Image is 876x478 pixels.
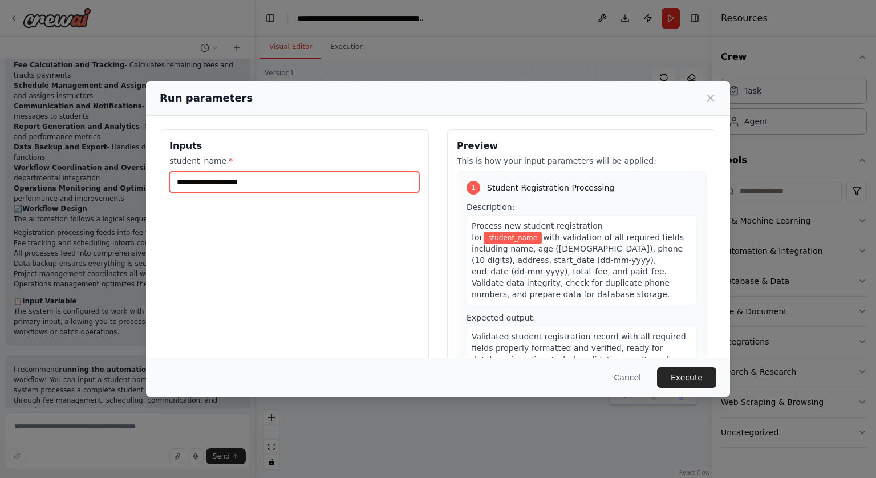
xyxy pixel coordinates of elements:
span: Validated student registration record with all required fields properly formatted and verified, r... [472,332,686,375]
span: Expected output: [467,313,536,322]
p: This is how your input parameters will be applied: [457,155,707,167]
span: Student Registration Processing [487,182,614,193]
h3: Inputs [169,139,419,153]
h2: Run parameters [160,90,253,106]
span: Description: [467,202,514,212]
button: Execute [657,367,716,388]
div: 1 [467,181,480,195]
h3: Preview [457,139,707,153]
span: with validation of all required fields including name, age ([DEMOGRAPHIC_DATA]), phone (10 digits... [472,233,684,299]
button: Cancel [605,367,650,388]
label: student_name [169,155,419,167]
span: Variable: student_name [484,232,542,244]
span: Process new student registration for [472,221,603,242]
